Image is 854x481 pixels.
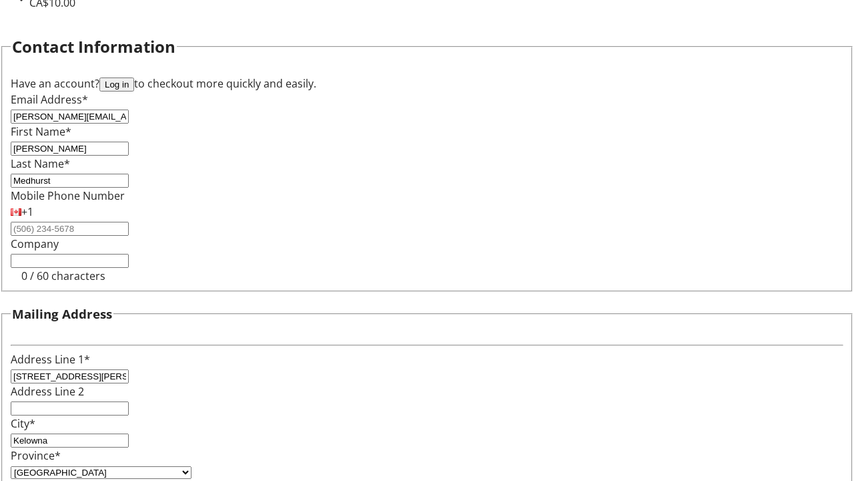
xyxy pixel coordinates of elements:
label: First Name* [11,124,71,139]
input: City [11,434,129,448]
input: Address [11,369,129,383]
label: Address Line 2 [11,384,84,399]
button: Log in [99,77,134,92]
label: Province* [11,448,61,463]
label: Email Address* [11,92,88,107]
tr-character-limit: 0 / 60 characters [21,269,105,283]
h3: Mailing Address [12,305,112,323]
label: Mobile Phone Number [11,188,125,203]
label: Company [11,236,59,251]
label: Last Name* [11,156,70,171]
label: Address Line 1* [11,352,90,367]
label: City* [11,416,35,431]
h2: Contact Information [12,35,175,59]
input: (506) 234-5678 [11,222,129,236]
div: Have an account? to checkout more quickly and easily. [11,75,843,92]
